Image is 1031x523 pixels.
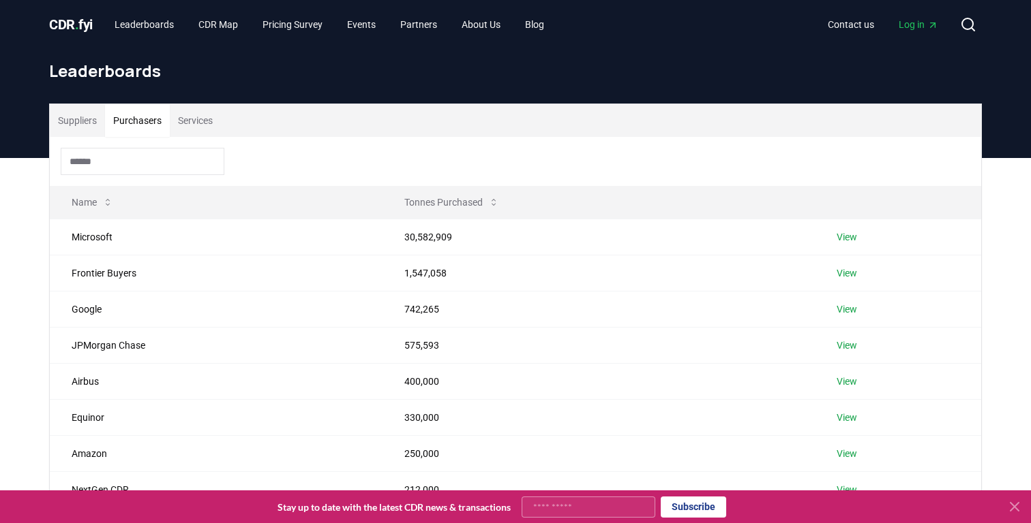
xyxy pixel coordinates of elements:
[514,12,555,37] a: Blog
[105,104,170,137] button: Purchasers
[817,12,949,37] nav: Main
[50,327,383,363] td: JPMorgan Chase
[75,16,79,33] span: .
[383,255,816,291] td: 1,547,058
[50,104,105,137] button: Suppliers
[50,399,383,435] td: Equinor
[383,291,816,327] td: 742,265
[383,471,816,507] td: 212,000
[49,15,93,34] a: CDR.fyi
[336,12,387,37] a: Events
[837,338,857,352] a: View
[49,16,93,33] span: CDR fyi
[50,291,383,327] td: Google
[837,302,857,316] a: View
[837,266,857,280] a: View
[383,399,816,435] td: 330,000
[389,12,448,37] a: Partners
[451,12,511,37] a: About Us
[837,230,857,244] a: View
[50,219,383,255] td: Microsoft
[188,12,249,37] a: CDR Map
[837,483,857,496] a: View
[170,104,221,137] button: Services
[899,18,938,31] span: Log in
[837,411,857,424] a: View
[888,12,949,37] a: Log in
[104,12,185,37] a: Leaderboards
[50,471,383,507] td: NextGen CDR
[252,12,333,37] a: Pricing Survey
[383,363,816,399] td: 400,000
[383,219,816,255] td: 30,582,909
[50,255,383,291] td: Frontier Buyers
[393,189,510,216] button: Tonnes Purchased
[49,60,982,82] h1: Leaderboards
[61,189,124,216] button: Name
[817,12,885,37] a: Contact us
[50,435,383,471] td: Amazon
[50,363,383,399] td: Airbus
[104,12,555,37] nav: Main
[837,375,857,388] a: View
[383,435,816,471] td: 250,000
[837,447,857,460] a: View
[383,327,816,363] td: 575,593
